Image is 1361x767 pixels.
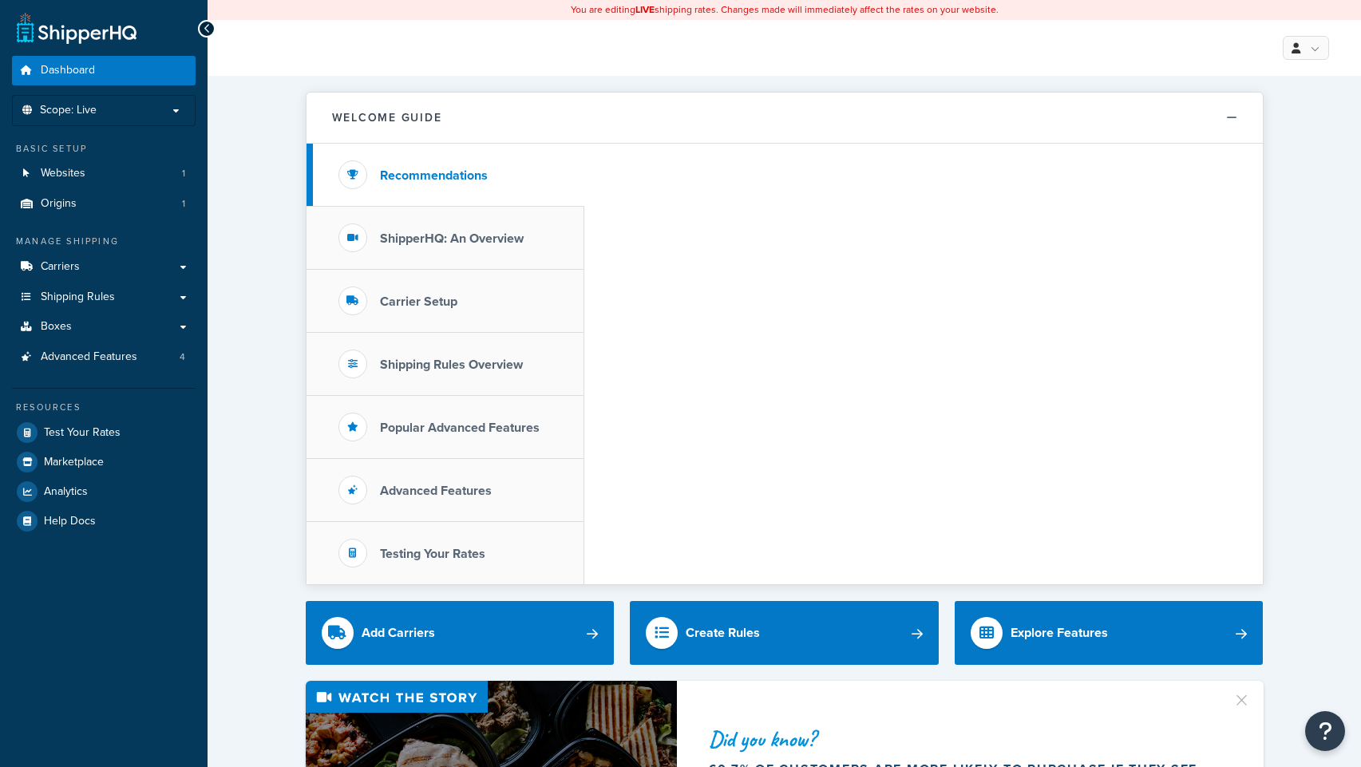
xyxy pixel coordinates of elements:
[12,159,196,188] a: Websites1
[709,728,1213,750] div: Did you know?
[12,507,196,536] a: Help Docs
[380,421,540,435] h3: Popular Advanced Features
[182,197,185,211] span: 1
[41,64,95,77] span: Dashboard
[41,350,137,364] span: Advanced Features
[12,448,196,476] a: Marketplace
[380,484,492,498] h3: Advanced Features
[955,601,1264,665] a: Explore Features
[380,295,457,309] h3: Carrier Setup
[306,601,615,665] a: Add Carriers
[362,622,435,644] div: Add Carriers
[40,104,97,117] span: Scope: Live
[1305,711,1345,751] button: Open Resource Center
[182,167,185,180] span: 1
[380,231,524,246] h3: ShipperHQ: An Overview
[12,159,196,188] li: Websites
[686,622,760,644] div: Create Rules
[380,547,485,561] h3: Testing Your Rates
[12,283,196,312] a: Shipping Rules
[635,2,655,17] b: LIVE
[12,235,196,248] div: Manage Shipping
[41,320,72,334] span: Boxes
[44,456,104,469] span: Marketplace
[307,93,1263,144] button: Welcome Guide
[332,112,442,124] h2: Welcome Guide
[12,252,196,282] a: Carriers
[12,342,196,372] li: Advanced Features
[44,515,96,528] span: Help Docs
[44,426,121,440] span: Test Your Rates
[12,401,196,414] div: Resources
[12,477,196,506] a: Analytics
[12,312,196,342] a: Boxes
[380,168,488,183] h3: Recommendations
[12,418,196,447] a: Test Your Rates
[41,291,115,304] span: Shipping Rules
[12,56,196,85] a: Dashboard
[41,197,77,211] span: Origins
[1011,622,1108,644] div: Explore Features
[630,601,939,665] a: Create Rules
[180,350,185,364] span: 4
[41,260,80,274] span: Carriers
[12,142,196,156] div: Basic Setup
[380,358,523,372] h3: Shipping Rules Overview
[12,342,196,372] a: Advanced Features4
[41,167,85,180] span: Websites
[12,189,196,219] a: Origins1
[44,485,88,499] span: Analytics
[12,189,196,219] li: Origins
